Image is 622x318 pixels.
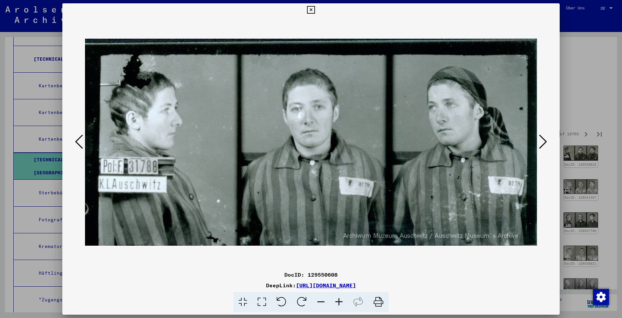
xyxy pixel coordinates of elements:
[296,282,356,289] a: [URL][DOMAIN_NAME]
[85,17,537,268] img: 001.jpg
[62,271,560,279] div: DocID: 129550608
[593,289,609,305] img: Zustimmung ändern
[62,281,560,289] div: DeepLink:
